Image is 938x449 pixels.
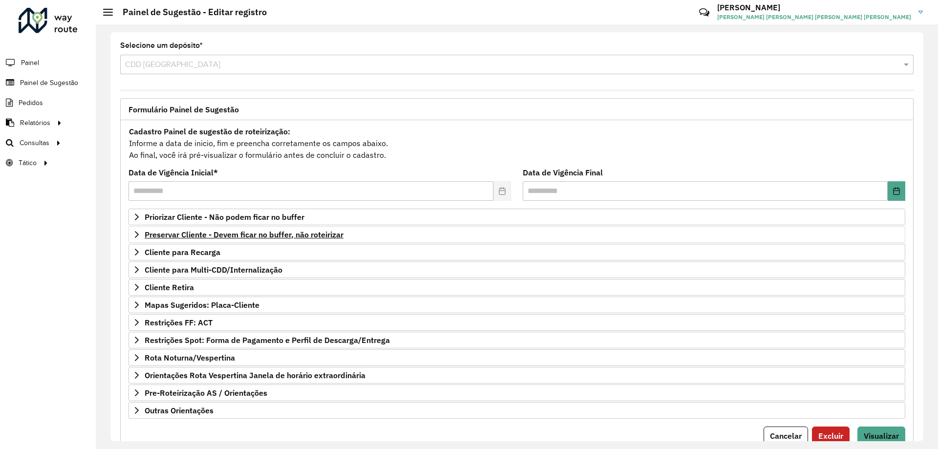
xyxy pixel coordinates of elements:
[128,279,905,296] a: Cliente Retira
[717,13,911,21] span: [PERSON_NAME] [PERSON_NAME] [PERSON_NAME] [PERSON_NAME]
[19,98,43,108] span: Pedidos
[120,40,203,51] label: Selecione um depósito
[145,406,213,414] span: Outras Orientações
[145,231,343,238] span: Preservar Cliente - Devem ficar no buffer, não roteirizar
[857,427,905,445] button: Visualizar
[128,332,905,348] a: Restrições Spot: Forma de Pagamento e Perfil de Descarga/Entrega
[145,336,390,344] span: Restrições Spot: Forma de Pagamento e Perfil de Descarga/Entrega
[128,402,905,419] a: Outras Orientações
[694,2,715,23] a: Contato Rápido
[145,389,267,397] span: Pre-Roteirização AS / Orientações
[145,354,235,362] span: Rota Noturna/Vespertina
[770,431,802,441] span: Cancelar
[523,167,603,178] label: Data de Vigência Final
[129,127,290,136] strong: Cadastro Painel de sugestão de roteirização:
[20,138,49,148] span: Consultas
[145,266,282,274] span: Cliente para Multi-CDD/Internalização
[21,58,39,68] span: Painel
[128,209,905,225] a: Priorizar Cliente - Não podem ficar no buffer
[145,213,304,221] span: Priorizar Cliente - Não podem ficar no buffer
[145,319,213,326] span: Restrições FF: ACT
[128,349,905,366] a: Rota Noturna/Vespertina
[145,371,365,379] span: Orientações Rota Vespertina Janela de horário extraordinária
[145,301,259,309] span: Mapas Sugeridos: Placa-Cliente
[145,283,194,291] span: Cliente Retira
[145,248,220,256] span: Cliente para Recarga
[812,427,850,445] button: Excluir
[128,167,218,178] label: Data de Vigência Inicial
[128,297,905,313] a: Mapas Sugeridos: Placa-Cliente
[128,226,905,243] a: Preservar Cliente - Devem ficar no buffer, não roteirizar
[128,106,239,113] span: Formulário Painel de Sugestão
[128,314,905,331] a: Restrições FF: ACT
[864,431,899,441] span: Visualizar
[128,125,905,161] div: Informe a data de inicio, fim e preencha corretamente os campos abaixo. Ao final, você irá pré-vi...
[764,427,808,445] button: Cancelar
[113,7,267,18] h2: Painel de Sugestão - Editar registro
[128,261,905,278] a: Cliente para Multi-CDD/Internalização
[888,181,905,201] button: Choose Date
[128,385,905,401] a: Pre-Roteirização AS / Orientações
[818,431,843,441] span: Excluir
[20,78,78,88] span: Painel de Sugestão
[20,118,50,128] span: Relatórios
[128,367,905,384] a: Orientações Rota Vespertina Janela de horário extraordinária
[717,3,911,12] h3: [PERSON_NAME]
[128,244,905,260] a: Cliente para Recarga
[19,158,37,168] span: Tático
